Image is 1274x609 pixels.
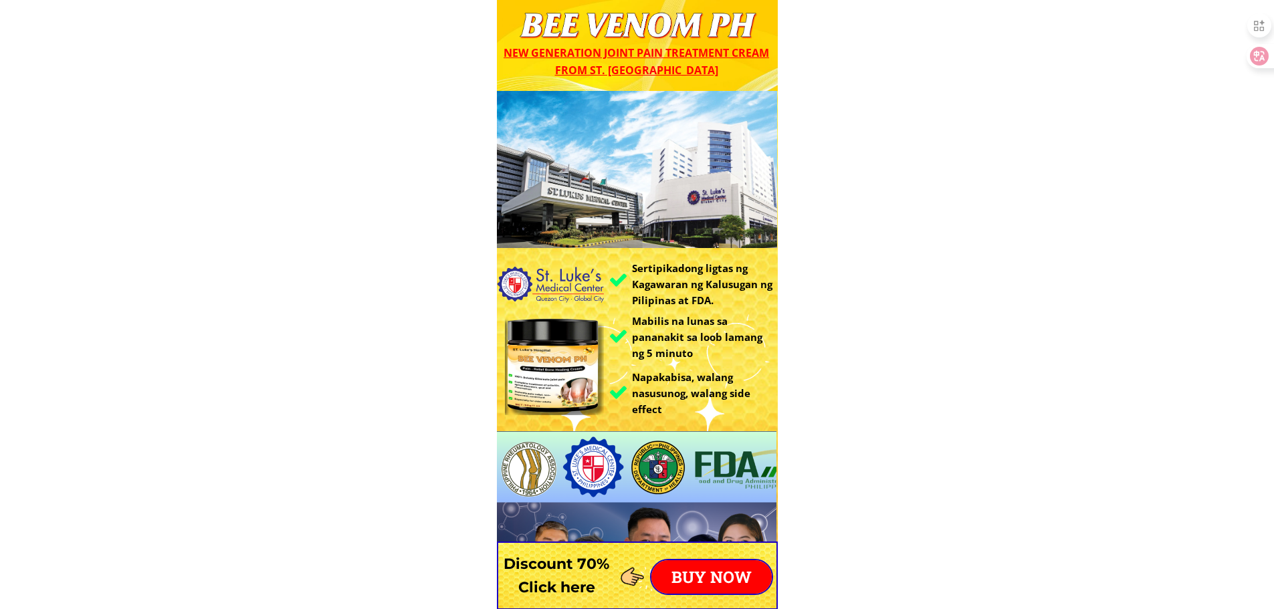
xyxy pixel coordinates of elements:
h3: Mabilis na lunas sa pananakit sa loob lamang ng 5 minuto [632,313,774,361]
h3: Sertipikadong ligtas ng Kagawaran ng Kalusugan ng Pilipinas at FDA. [632,260,780,308]
h3: Napakabisa, walang nasusunog, walang side effect [632,369,777,417]
h3: Discount 70% Click here [497,552,617,599]
span: New generation joint pain treatment cream from St. [GEOGRAPHIC_DATA] [504,45,769,78]
p: BUY NOW [651,560,772,594]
